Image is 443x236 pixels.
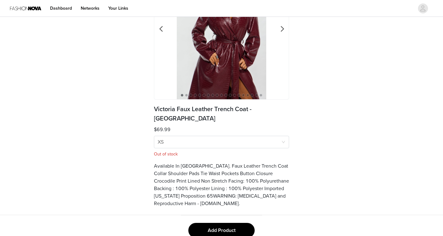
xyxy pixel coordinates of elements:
[158,136,164,148] div: XS
[282,140,285,145] i: icon: down
[189,94,192,97] button: 3
[220,94,223,97] button: 10
[104,1,132,15] a: Your Links
[242,94,245,97] button: 15
[77,1,103,15] a: Networks
[185,94,188,97] button: 2
[420,3,426,13] div: avatar
[154,151,289,157] p: Out of stock
[181,94,184,97] button: 1
[207,94,210,97] button: 7
[46,1,76,15] a: Dashboard
[224,94,227,97] button: 11
[216,94,219,97] button: 9
[202,94,206,97] button: 6
[154,126,289,133] h3: $69.99
[246,94,249,97] button: 16
[237,94,241,97] button: 14
[194,94,197,97] button: 4
[154,162,289,207] h4: Available In [GEOGRAPHIC_DATA]. Faux Leather Trench Coat Collar Shoulder Pads Tie Waist Pockets B...
[233,94,236,97] button: 13
[211,94,214,97] button: 8
[154,105,289,123] h2: Victoria Faux Leather Trench Coat - [GEOGRAPHIC_DATA]
[255,94,258,97] button: 18
[10,1,41,15] img: Fashion Nova Logo
[251,94,254,97] button: 17
[229,94,232,97] button: 12
[259,94,262,97] button: 19
[198,94,201,97] button: 5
